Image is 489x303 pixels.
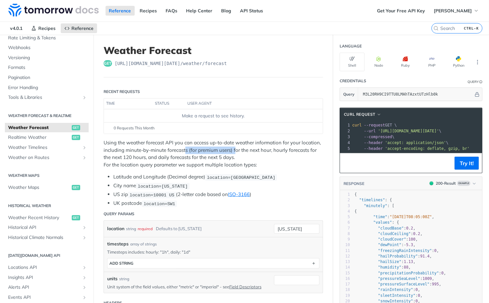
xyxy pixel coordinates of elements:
[107,258,319,268] button: ADD string
[8,4,99,17] img: Tomorrow.io Weather API Docs
[352,123,362,127] span: curl
[8,144,80,151] span: Weather Timelines
[413,231,420,236] span: 0.2
[355,293,423,298] span: : ,
[104,211,134,217] div: Query Params
[385,140,446,145] span: 'accept: application/json'
[5,223,89,232] a: Historical APIShow subpages for Historical API
[8,184,70,191] span: Weather Maps
[373,215,387,219] span: "time"
[352,123,397,127] span: GET \
[340,146,351,151] div: 5
[82,295,87,300] button: Show subpages for Events API
[352,140,448,145] span: \
[418,293,420,298] span: 0
[8,74,87,81] span: Pagination
[423,276,432,281] span: 1009
[434,248,437,253] span: 0
[340,122,351,128] div: 1
[82,275,87,280] button: Show subpages for Insights API
[404,259,413,264] span: 1.13
[8,125,70,131] span: Weather Forecast
[153,99,185,109] th: status
[5,283,89,292] a: Alerts APIShow subpages for Alerts API
[344,112,375,117] span: cURL Request
[340,254,350,259] div: 12
[72,185,80,190] span: get
[420,53,445,71] button: PHP
[378,259,401,264] span: "hailSize"
[475,59,481,65] svg: More ellipsis
[340,209,350,214] div: 4
[355,192,357,197] span: {
[5,143,89,152] a: Weather TimelinesShow subpages for Weather Timelines
[355,254,432,258] span: : ,
[373,6,429,16] a: Get Your Free API Key
[355,231,423,236] span: : ,
[462,25,481,32] kbd: CTRL-K
[5,93,89,102] a: Tools & LibrariesShow subpages for Tools & Libraries
[5,63,89,72] a: Formats
[355,287,420,292] span: : ,
[104,45,323,56] h1: Weather Forecast
[340,197,350,203] div: 2
[72,215,80,220] span: get
[340,270,350,276] div: 15
[340,192,350,197] div: 1
[107,241,129,247] span: timesteps
[378,237,406,242] span: "cloudCover"
[340,242,350,248] div: 10
[340,265,350,270] div: 14
[5,113,89,119] h2: Weather Forecast & realtime
[104,139,323,168] p: Using the weather forecast API you can access up-to-date weather information for your location, i...
[82,95,87,100] button: Show subpages for Tools & Libraries
[72,135,80,140] span: get
[340,220,350,225] div: 6
[8,294,80,301] span: Events API
[457,181,470,186] span: Example
[113,173,323,181] li: Latitude and Longitude (Decimal degree)
[378,226,404,231] span: "cloudBase"
[5,53,89,63] a: Versioning
[364,204,387,208] span: "minutely"
[352,135,395,139] span: \
[5,253,89,258] h2: [DATE][DOMAIN_NAME] API
[8,64,87,71] span: Formats
[82,285,87,290] button: Show subpages for Alerts API
[360,88,474,101] input: apikey
[355,259,416,264] span: : ,
[156,224,202,233] div: Defaults to [US_STATE]
[107,284,264,290] p: Unit system of the field values, either "metric" or "imperial" - see
[355,226,416,231] span: : ,
[355,265,411,270] span: : ,
[378,129,439,133] span: '[URL][DOMAIN_NAME][DATE]'
[340,43,362,49] div: Language
[8,85,87,91] span: Error Handling
[355,198,392,202] span: : {
[5,173,89,178] h2: Weather Maps
[340,128,351,134] div: 2
[340,248,350,254] div: 11
[340,226,350,231] div: 7
[119,276,129,282] div: string
[237,6,267,16] a: API Status
[138,184,188,189] span: location=[US_STATE]
[126,224,136,233] div: string
[340,293,350,298] div: 19
[468,79,479,84] div: Query
[71,25,94,31] span: Reference
[378,271,439,275] span: "precipitationProbability"
[378,243,401,247] span: "dewPoint"
[136,6,161,16] a: Recipes
[455,157,479,170] button: Try It!
[373,220,392,225] span: "values"
[441,271,444,275] span: 0
[340,276,350,282] div: 16
[406,226,413,231] span: 0.2
[229,284,261,289] a: Field Descriptors
[406,243,413,247] span: 5.3
[393,53,418,71] button: Ruby
[355,220,399,225] span: : {
[378,287,413,292] span: "rainIntensity"
[433,26,439,31] svg: Search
